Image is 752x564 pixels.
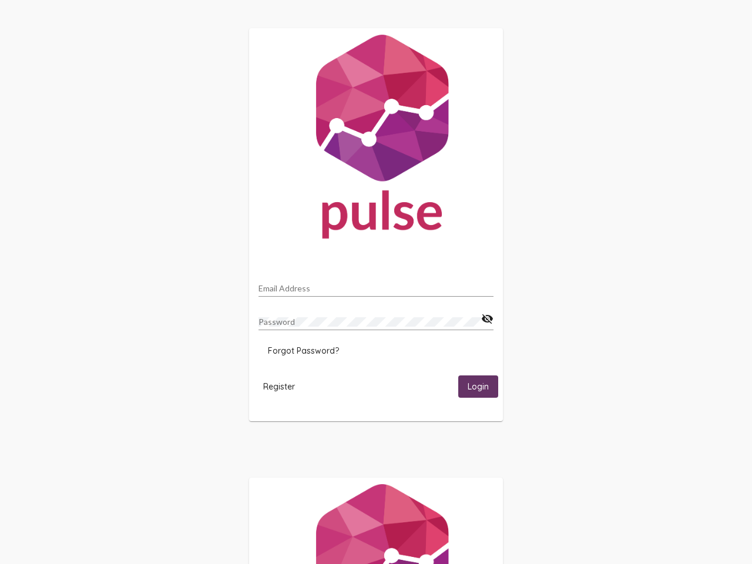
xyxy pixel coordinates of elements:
span: Login [468,382,489,392]
span: Forgot Password? [268,345,339,356]
mat-icon: visibility_off [481,312,493,326]
img: Pulse For Good Logo [249,28,503,250]
button: Forgot Password? [258,340,348,361]
span: Register [263,381,295,392]
button: Register [254,375,304,397]
button: Login [458,375,498,397]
